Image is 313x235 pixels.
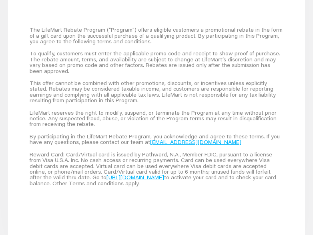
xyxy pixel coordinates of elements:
div: The LifeMart Rebate Program ("Program") offers eligible customers a promotional rebate in the for... [30,24,283,47]
a: [URL][DOMAIN_NAME] [106,174,164,181]
div: This offer cannot be combined with other promotions, discounts, or incentives unless explicitly s... [30,77,283,107]
a: [EMAIL_ADDRESS][DOMAIN_NAME] [150,138,241,146]
div: Reward Card: Card/Virtual card is issued by Pathward, N.A., Member FDIC, pursuant to a license fr... [30,148,283,189]
div: To qualify, customers must enter the applicable promo code and receipt to show proof of purchase.... [30,47,283,77]
div: LifeMart reserves the right to modify, suspend, or terminate the Program at any time without prio... [30,107,283,130]
div: By participating in the LifeMart Rebate Program, you acknowledge and agree to these terms. If you... [30,130,283,148]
